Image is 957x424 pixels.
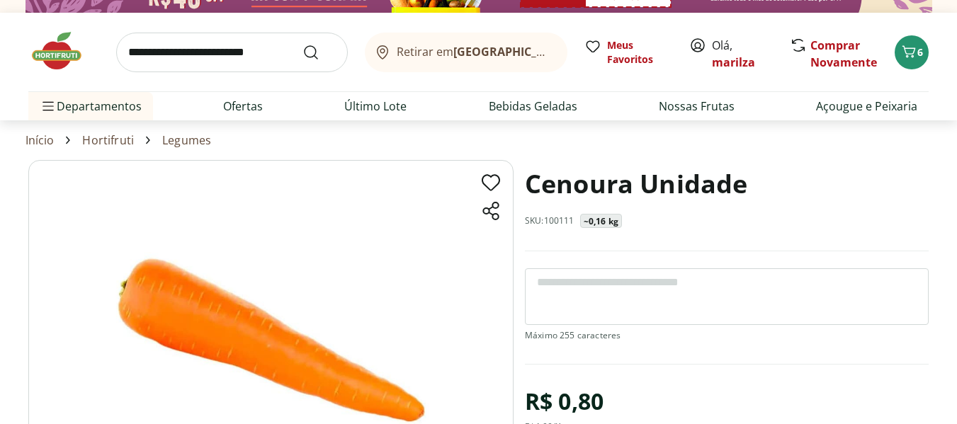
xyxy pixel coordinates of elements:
[26,134,55,147] a: Início
[525,382,604,421] div: R$ 0,80
[525,160,747,208] h1: Cenoura Unidade
[453,44,692,59] b: [GEOGRAPHIC_DATA]/[GEOGRAPHIC_DATA]
[82,134,134,147] a: Hortifruti
[397,45,553,58] span: Retirar em
[223,98,263,115] a: Ofertas
[712,55,755,70] a: marilza
[584,216,618,227] p: ~0,16 kg
[917,45,923,59] span: 6
[810,38,877,70] a: Comprar Novamente
[365,33,567,72] button: Retirar em[GEOGRAPHIC_DATA]/[GEOGRAPHIC_DATA]
[40,89,142,123] span: Departamentos
[40,89,57,123] button: Menu
[607,38,672,67] span: Meus Favoritos
[116,33,348,72] input: search
[816,98,917,115] a: Açougue e Peixaria
[344,98,407,115] a: Último Lote
[525,215,574,227] p: SKU: 100111
[584,38,672,67] a: Meus Favoritos
[489,98,577,115] a: Bebidas Geladas
[895,35,929,69] button: Carrinho
[712,37,775,71] span: Olá,
[659,98,735,115] a: Nossas Frutas
[162,134,211,147] a: Legumes
[302,44,336,61] button: Submit Search
[28,30,99,72] img: Hortifruti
